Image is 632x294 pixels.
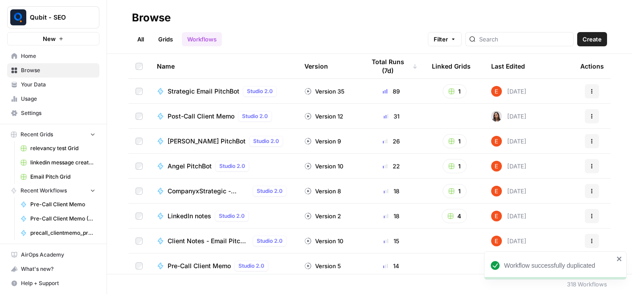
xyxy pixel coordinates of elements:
span: Your Data [21,81,95,89]
button: Help + Support [7,276,99,290]
div: Version 2 [304,212,341,220]
a: LinkedIn notesStudio 2.0 [157,211,290,221]
a: precall_clientmemo_prerevenue_sagar | DUPLICATE [16,226,99,240]
div: Version 8 [304,187,341,196]
a: Grids [153,32,178,46]
div: 18 [365,187,418,196]
a: Browse [7,63,99,78]
a: Pre-Call Client Memo [16,197,99,212]
a: Email Pitch Grid [16,170,99,184]
div: [DATE] [491,236,526,246]
div: Name [157,54,290,78]
div: Version 9 [304,137,341,146]
span: Client Notes - Email Pitch (Input) [168,237,249,245]
span: Studio 2.0 [219,212,245,220]
span: linkedin message creator [PERSON_NAME] [30,159,95,167]
button: Create [577,32,607,46]
img: ajf8yqgops6ssyjpn8789yzw4nvp [491,161,502,171]
span: Email Pitch Grid [30,173,95,181]
span: Qubit - SEO [30,13,84,22]
button: 1 [443,134,467,148]
span: Help + Support [21,279,95,287]
div: Version 35 [304,87,345,96]
span: Studio 2.0 [257,187,283,195]
div: 89 [365,87,418,96]
div: 22 [365,162,418,171]
button: Recent Workflows [7,184,99,197]
a: Angel PitchBotStudio 2.0 [157,161,290,171]
div: Version 12 [304,112,343,121]
a: CompanyxStrategic - Synergy ReportStudio 2.0 [157,186,290,196]
a: AirOps Academy [7,248,99,262]
div: 26 [365,137,418,146]
span: Browse [21,66,95,74]
img: 141n3bijxpn8h033wqhh0520kuqr [491,111,502,122]
span: Create [583,35,602,44]
a: relevancy test Grid [16,141,99,155]
a: Client Notes - Email Pitch (Input)Studio 2.0 [157,236,290,246]
span: Studio 2.0 [257,237,283,245]
input: Search [479,35,570,44]
div: Version 10 [304,162,343,171]
span: LinkedIn notes [168,212,211,220]
span: Pre-Call Client Memo (Dupilcate) [30,215,95,223]
span: precall_clientmemo_prerevenue_sagar | DUPLICATE [30,229,95,237]
a: linkedin message creator [PERSON_NAME] [16,155,99,170]
span: New [43,34,56,43]
div: Browse [132,11,171,25]
a: Pre-Call Client MemoStudio 2.0 [157,261,290,271]
span: CompanyxStrategic - Synergy Report [168,187,249,196]
div: 318 Workflows [567,280,607,289]
div: [DATE] [491,136,526,147]
span: Recent Grids [21,131,53,139]
button: New [7,32,99,45]
a: Pre-Call Client Memo (Dupilcate) [16,212,99,226]
div: [DATE] [491,111,526,122]
div: Total Runs (7d) [365,54,418,78]
span: Filter [434,35,448,44]
div: 14 [365,261,418,270]
span: Usage [21,95,95,103]
div: [DATE] [491,211,526,221]
button: 1 [443,159,467,173]
span: Studio 2.0 [247,87,273,95]
img: ajf8yqgops6ssyjpn8789yzw4nvp [491,86,502,97]
span: [PERSON_NAME] PitchBot [168,137,246,146]
img: ajf8yqgops6ssyjpn8789yzw4nvp [491,186,502,196]
button: 4 [442,209,467,223]
div: Linked Grids [432,54,471,78]
span: Studio 2.0 [242,112,268,120]
div: What's new? [8,262,99,276]
img: Qubit - SEO Logo [10,9,26,25]
span: Post-Call Client Memo [168,112,234,121]
span: Recent Workflows [21,187,67,195]
a: Usage [7,92,99,106]
div: Version [304,54,328,78]
div: 15 [365,237,418,245]
div: Workflow successfully duplicated [504,261,614,270]
a: Workflows [182,32,222,46]
span: Strategic Email PitchBot [168,87,239,96]
span: Studio 2.0 [238,262,264,270]
div: 31 [365,112,418,121]
span: relevancy test Grid [30,144,95,152]
button: 1 [443,84,467,98]
button: Filter [428,32,462,46]
a: Post-Call Client MemoStudio 2.0 [157,111,290,122]
span: Pre-Call Client Memo [168,261,231,270]
div: Version 5 [304,261,341,270]
a: [PERSON_NAME] PitchBotStudio 2.0 [157,136,290,147]
a: All [132,32,149,46]
a: Strategic Email PitchBotStudio 2.0 [157,86,290,97]
span: AirOps Academy [21,251,95,259]
span: Studio 2.0 [253,137,279,145]
span: Angel PitchBot [168,162,212,171]
div: Actions [580,54,604,78]
img: ajf8yqgops6ssyjpn8789yzw4nvp [491,136,502,147]
a: Your Data [7,78,99,92]
div: [DATE] [491,186,526,196]
a: Settings [7,106,99,120]
div: 18 [365,212,418,220]
span: Settings [21,109,95,117]
div: [DATE] [491,161,526,171]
